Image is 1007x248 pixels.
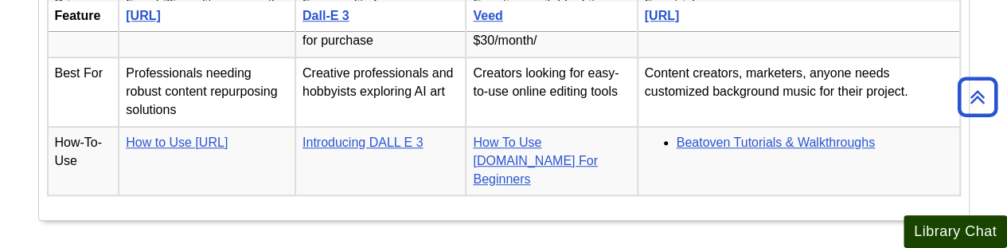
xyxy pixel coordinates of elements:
[645,9,680,22] a: [URL]
[302,9,349,22] a: Dall-E 3
[48,57,119,127] td: Best For
[473,136,597,186] a: How To Use [DOMAIN_NAME] For Beginners
[302,136,423,149] a: Introducing DALL E 3
[904,215,1007,248] button: Library Chat
[48,127,119,196] td: How-To-Use
[295,57,466,127] td: Creative professionals and hobbyists exploring AI art
[126,9,161,22] a: [URL]
[473,9,502,22] a: Veed
[126,136,228,149] a: How to Use [URL]
[952,86,1003,108] a: Back to Top
[638,57,960,127] td: Content creators, marketers, anyone needs customized background music for their project.
[677,136,875,149] a: Beatoven Tutorials & Walkthroughs
[119,57,295,127] td: Professionals needing robust content repurposing solutions
[466,57,637,127] td: Creators looking for easy-to-use online editing tools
